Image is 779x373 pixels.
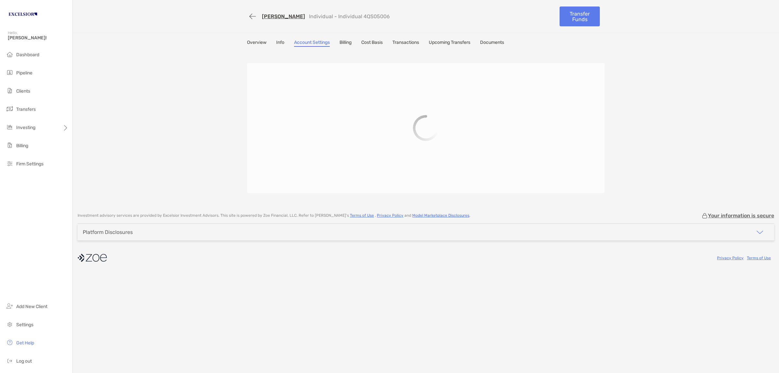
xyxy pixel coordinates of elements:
span: Dashboard [16,52,39,58]
a: Cost Basis [361,40,383,47]
img: logout icon [6,357,14,365]
a: Overview [247,40,266,47]
img: pipeline icon [6,69,14,76]
span: Clients [16,88,30,94]
img: clients icon [6,87,14,95]
a: Transactions [392,40,419,47]
span: Add New Client [16,304,47,309]
img: transfers icon [6,105,14,113]
a: Account Settings [294,40,330,47]
img: icon arrow [756,228,764,236]
img: get-help icon [6,339,14,346]
img: company logo [78,251,107,265]
span: Investing [16,125,35,130]
span: [PERSON_NAME]! [8,35,68,41]
img: dashboard icon [6,50,14,58]
a: Terms of Use [747,256,771,260]
a: Privacy Policy [377,213,403,218]
p: Individual - Individual 4QS05006 [309,13,390,19]
p: Investment advisory services are provided by Excelsior Investment Advisors . This site is powered... [78,213,470,218]
span: Firm Settings [16,161,43,167]
a: Billing [340,40,352,47]
a: Privacy Policy [717,256,744,260]
span: Get Help [16,340,34,346]
span: Log out [16,358,32,364]
a: Documents [480,40,504,47]
img: investing icon [6,123,14,131]
a: Upcoming Transfers [429,40,470,47]
span: Settings [16,322,33,328]
a: Model Marketplace Disclosures [412,213,469,218]
img: add_new_client icon [6,302,14,310]
a: Terms of Use [350,213,374,218]
img: Zoe Logo [8,3,38,26]
img: billing icon [6,141,14,149]
a: Transfer Funds [560,6,600,26]
img: settings icon [6,320,14,328]
div: Platform Disclosures [83,229,133,235]
p: Your information is secure [708,212,774,219]
span: Pipeline [16,70,32,76]
a: Info [276,40,284,47]
a: [PERSON_NAME] [262,13,305,19]
span: Billing [16,143,28,148]
span: Transfers [16,107,36,112]
img: firm-settings icon [6,160,14,167]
